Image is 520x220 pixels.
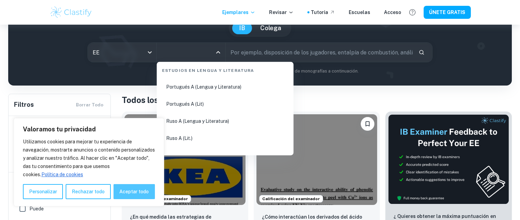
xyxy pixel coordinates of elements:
button: ÚNETE GRATIS [424,6,471,18]
font: Valoramos tu privacidad [23,126,96,133]
font: Acceso [384,10,401,15]
a: Escuelas [349,9,370,16]
font: EE [93,49,99,56]
font: Revisar [269,10,287,15]
font: Calificación del examinador [262,196,320,201]
font: Política de cookies [41,172,83,177]
button: Buscar [416,47,427,58]
button: Inicie sesión para marcar ejemplos como favoritos [361,117,374,131]
button: Personalizar [23,184,63,199]
font: Estudios en Lengua y Literatura [162,68,254,73]
img: Ejemplo de miniatura de EE de Negocios y Gestión: ¿Hasta qué punto los clientes en las tiendas de... [124,114,245,205]
font: Portugués A (Lengua y Literatura) [166,84,241,90]
font: Puede [29,206,44,211]
div: Valoramos tu privacidad [14,118,164,206]
font: Escuelas [349,10,370,15]
font: Aceptar todo [119,189,149,194]
font: IB [239,24,245,31]
img: Miniatura de ejemplo de EE de química: ¿Cómo se obtienen los derivados del ácido fenólico? [256,114,377,205]
a: Acceso [384,9,401,16]
font: Español A (Lengua y Literatura) [166,153,236,158]
a: Cookie Policy [41,171,83,178]
font: Rechazar todo [72,189,105,194]
img: Logotipo de Clastify [50,5,93,19]
font: Portugués A (Lit) [166,101,204,107]
a: Tutoría [311,9,335,16]
font: Ejemplares [222,10,249,15]
font: Ruso A (Lengua y Literatura) [166,118,229,124]
input: Por ejemplo, disposición de los jugadores, entalpía de combustión, análisis de una gran ciudad... [226,43,413,62]
font: Filtros [14,101,34,108]
font: ÚNETE GRATIS [429,10,465,15]
font: Colega [260,24,281,31]
img: Uña del pulgar [388,114,509,204]
button: Rechazar todo [66,184,110,199]
font: Ruso A (Lit.) [166,135,192,141]
button: Aceptar todo [114,184,155,199]
button: Ayuda y comentarios [406,7,418,18]
font: Tutoría [311,10,328,15]
button: Cerca [213,48,223,57]
font: Todos los ejemplos de EE [122,95,219,105]
a: Política de cookies [84,171,85,178]
font: Utilizamos cookies para mejorar tu experiencia de navegación, mostrarte anuncios o contenido pers... [23,139,155,177]
font: Personalizar [29,189,57,194]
